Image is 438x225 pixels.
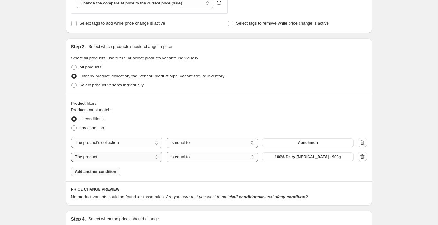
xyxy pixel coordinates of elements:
h2: Step 3. [71,43,86,50]
span: Select all products, use filters, or select products variants individually [71,56,198,60]
div: Product filters [71,100,367,107]
span: Filter by product, collection, tag, vendor, product type, variant title, or inventory [80,74,224,78]
span: Select tags to add while price change is active [80,21,165,26]
b: any condition [278,194,306,199]
b: all conditions [233,194,260,199]
span: All products [80,65,101,69]
h6: PRICE CHANGE PREVIEW [71,187,367,192]
h2: Step 4. [71,216,86,222]
span: Select product variants individually [80,83,144,87]
span: 100% Dairy [MEDICAL_DATA] · 900g [275,154,341,159]
span: any condition [80,125,104,130]
p: Select which products should change in price [88,43,172,50]
button: Add another condition [71,167,120,176]
span: Add another condition [75,169,116,174]
span: No product variants could be found for those rules. [71,194,165,199]
button: Abnehmen [262,138,354,147]
span: all conditions [80,116,104,121]
span: Abnehmen [298,140,318,145]
i: Are you sure that you want to match instead of ? [166,194,308,199]
span: Products must match: [71,107,112,112]
button: 100% Dairy Casein · 900g [262,152,354,161]
p: Select when the prices should change [88,216,159,222]
span: Select tags to remove while price change is active [236,21,329,26]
